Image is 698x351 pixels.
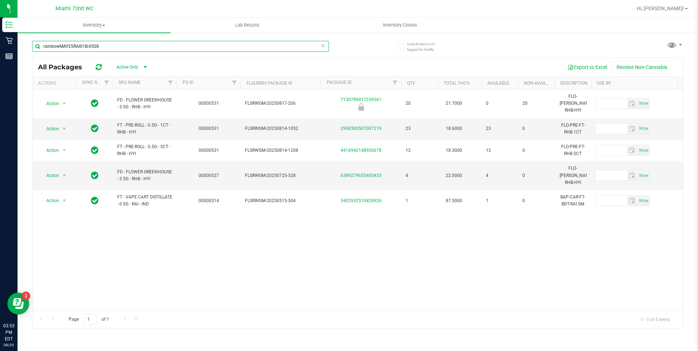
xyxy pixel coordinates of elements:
[559,143,587,158] div: FLO-PRE-FT-RHB.5CT
[117,143,172,157] span: FT - PRE-ROLL - 0.5G - 5CT - RHB - HYI
[406,147,433,154] span: 12
[522,100,550,107] span: 20
[55,5,93,12] span: Miami 72nd WC
[637,124,649,134] span: select
[40,124,60,134] span: Action
[245,197,317,204] span: FLSRWGM-20250515-504
[117,169,172,182] span: FD - FLOWER GREENHOUSE - 3.5G - RHB - HYI
[637,170,650,181] span: Set Current date
[627,145,637,155] span: select
[407,41,444,52] span: Include items not tagged for facility
[7,293,29,315] iframe: Resource center
[563,61,612,73] button: Export to Excel
[91,196,99,206] span: In Sync
[341,198,381,203] a: 3402932510428926
[627,99,637,109] span: select
[637,98,650,109] span: Set Current date
[442,196,466,206] span: 87.5000
[321,41,326,50] span: Clear
[40,99,60,109] span: Action
[40,196,60,206] span: Action
[183,80,193,85] a: PO ID
[627,170,637,181] span: select
[406,172,433,179] span: 4
[486,147,514,154] span: 12
[637,145,649,155] span: select
[341,173,381,178] a: 6389279655405433
[60,170,69,181] span: select
[486,172,514,179] span: 4
[442,123,466,134] span: 18.6000
[627,124,637,134] span: select
[341,126,381,131] a: 2998300507007219
[637,123,650,134] span: Set Current date
[32,41,329,52] input: Search Package ID, Item Name, SKU, Lot or Part Number...
[320,103,402,111] div: Newly Received
[18,22,170,28] span: Inventory
[117,97,172,111] span: FD - FLOWER GREENHOUSE - 3.5G - RHB - HYI
[559,121,587,136] div: FLO-PRE-FT-RHB.1CT
[373,22,427,28] span: Inventory Counts
[522,147,550,154] span: 0
[38,63,89,71] span: All Packages
[199,173,219,178] a: 00000527
[60,145,69,155] span: select
[245,147,317,154] span: FLSRWGM-20250814-1208
[245,100,317,107] span: FLSRWGM-20250817-206
[637,196,649,206] span: select
[165,77,177,89] a: Filter
[60,196,69,206] span: select
[389,77,401,89] a: Filter
[597,81,611,86] a: Use By
[199,126,219,131] a: 00000531
[522,172,550,179] span: 0
[637,145,650,156] span: Set Current date
[522,125,550,132] span: 0
[341,148,381,153] a: 4416942148926678
[560,81,588,86] a: Description
[229,77,241,89] a: Filter
[199,101,219,106] a: 00000531
[5,37,13,44] inline-svg: Retail
[407,81,415,86] a: Qty
[246,81,292,86] a: Flourish Package ID
[245,172,317,179] span: FLSRWGM-20250725-328
[406,100,433,107] span: 20
[40,170,60,181] span: Action
[117,122,172,136] span: FT - PRE-ROLL - 0.5G - 1CT - RHB - HYI
[101,77,113,89] a: Filter
[559,164,587,187] div: FLO-[PERSON_NAME]-RHB-HYI
[62,314,115,325] span: Page of 1
[22,292,30,300] iframe: Resource center unread badge
[91,170,99,181] span: In Sync
[637,196,650,206] span: Set Current date
[84,314,97,325] input: 1
[442,145,466,156] span: 18.3000
[117,194,172,208] span: FT - VAPE CART DISTILLATE - 0.5G - RAI - IND
[627,196,637,206] span: select
[406,197,433,204] span: 1
[524,81,556,86] a: Non-Available
[327,80,352,85] a: Package ID
[486,125,514,132] span: 23
[119,80,141,85] a: SKU Name
[637,5,684,11] span: Hi, [PERSON_NAME]!
[324,18,477,33] a: Inventory Counts
[559,193,587,208] div: BAP-CAR-FT-BDT-RAI.5M
[60,124,69,134] span: select
[91,123,99,134] span: In Sync
[486,197,514,204] span: 1
[406,125,433,132] span: 23
[637,99,649,109] span: select
[5,21,13,28] inline-svg: Inventory
[199,148,219,153] a: 00000531
[442,170,466,181] span: 22.0000
[91,145,99,155] span: In Sync
[245,125,317,132] span: FLSRWGM-20250814-1052
[60,99,69,109] span: select
[486,100,514,107] span: 0
[442,98,466,109] span: 21.7000
[5,53,13,60] inline-svg: Reports
[637,170,649,181] span: select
